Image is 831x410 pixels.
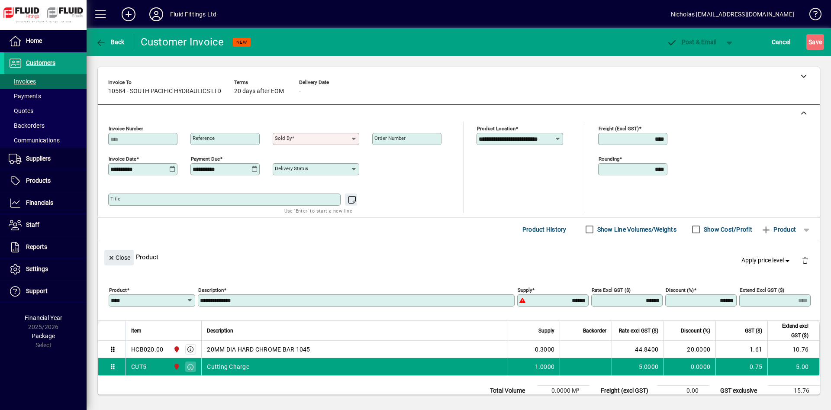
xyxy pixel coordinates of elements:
[4,133,87,148] a: Communications
[808,35,822,49] span: ave
[761,223,796,236] span: Product
[682,39,686,45] span: P
[299,88,301,95] span: -
[26,287,48,294] span: Support
[9,107,33,114] span: Quotes
[657,386,709,396] td: 0.00
[4,258,87,280] a: Settings
[617,345,658,354] div: 44.8400
[740,287,784,293] mat-label: Extend excl GST ($)
[4,192,87,214] a: Financials
[617,362,658,371] div: 5.0000
[142,6,170,22] button: Profile
[772,35,791,49] span: Cancel
[275,165,308,171] mat-label: Delivery status
[538,386,589,396] td: 0.0000 M³
[110,196,120,202] mat-label: Title
[667,39,717,45] span: ost & Email
[109,126,143,132] mat-label: Invoice number
[26,37,42,44] span: Home
[535,345,555,354] span: 0.3000
[207,345,310,354] span: 20MM DIA HARD CHROME BAR 1045
[671,7,794,21] div: Nicholas [EMAIL_ADDRESS][DOMAIN_NAME]
[4,74,87,89] a: Invoices
[170,7,216,21] div: Fluid Fittings Ltd
[4,170,87,192] a: Products
[599,126,639,132] mat-label: Freight (excl GST)
[664,358,715,375] td: 0.0000
[770,34,793,50] button: Cancel
[26,177,51,184] span: Products
[32,333,55,339] span: Package
[131,326,142,336] span: Item
[4,103,87,118] a: Quotes
[806,34,824,50] button: Save
[108,88,221,95] span: 10584 - SOUTH PACIFIC HYDRAULICS LTD
[4,89,87,103] a: Payments
[803,2,820,30] a: Knowledge Base
[4,214,87,236] a: Staff
[477,126,515,132] mat-label: Product location
[109,156,136,162] mat-label: Invoice date
[131,362,146,371] div: CUT5
[9,78,36,85] span: Invoices
[767,358,819,375] td: 5.00
[518,287,532,293] mat-label: Supply
[234,88,284,95] span: 20 days after EOM
[681,326,710,336] span: Discount (%)
[9,137,60,144] span: Communications
[96,39,125,45] span: Back
[26,221,39,228] span: Staff
[741,256,792,265] span: Apply price level
[108,251,130,265] span: Close
[596,386,657,396] td: Freight (excl GST)
[773,321,808,340] span: Extend excl GST ($)
[4,30,87,52] a: Home
[767,341,819,358] td: 10.76
[745,326,762,336] span: GST ($)
[98,241,820,273] div: Product
[198,287,224,293] mat-label: Description
[236,39,247,45] span: NEW
[535,362,555,371] span: 1.0000
[702,225,752,234] label: Show Cost/Profit
[619,326,658,336] span: Rate excl GST ($)
[715,358,767,375] td: 0.75
[808,39,812,45] span: S
[662,34,721,50] button: Post & Email
[93,34,127,50] button: Back
[171,362,181,371] span: FLUID FITTINGS CHRISTCHURCH
[596,225,676,234] label: Show Line Volumes/Weights
[374,135,406,141] mat-label: Order number
[275,135,292,141] mat-label: Sold by
[141,35,224,49] div: Customer Invoice
[26,199,53,206] span: Financials
[599,156,619,162] mat-label: Rounding
[26,155,51,162] span: Suppliers
[102,253,136,261] app-page-header-button: Close
[26,59,55,66] span: Customers
[4,236,87,258] a: Reports
[519,222,570,237] button: Product History
[795,256,815,264] app-page-header-button: Delete
[538,326,554,336] span: Supply
[193,135,215,141] mat-label: Reference
[26,265,48,272] span: Settings
[4,148,87,170] a: Suppliers
[592,287,631,293] mat-label: Rate excl GST ($)
[25,314,62,321] span: Financial Year
[207,362,249,371] span: Cutting Charge
[207,326,233,336] span: Description
[87,34,134,50] app-page-header-button: Back
[4,118,87,133] a: Backorders
[716,386,768,396] td: GST exclusive
[115,6,142,22] button: Add
[191,156,220,162] mat-label: Payment due
[715,341,767,358] td: 1.61
[768,386,820,396] td: 15.76
[9,122,45,129] span: Backorders
[757,222,800,237] button: Product
[664,341,715,358] td: 20.0000
[666,287,694,293] mat-label: Discount (%)
[171,345,181,354] span: FLUID FITTINGS CHRISTCHURCH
